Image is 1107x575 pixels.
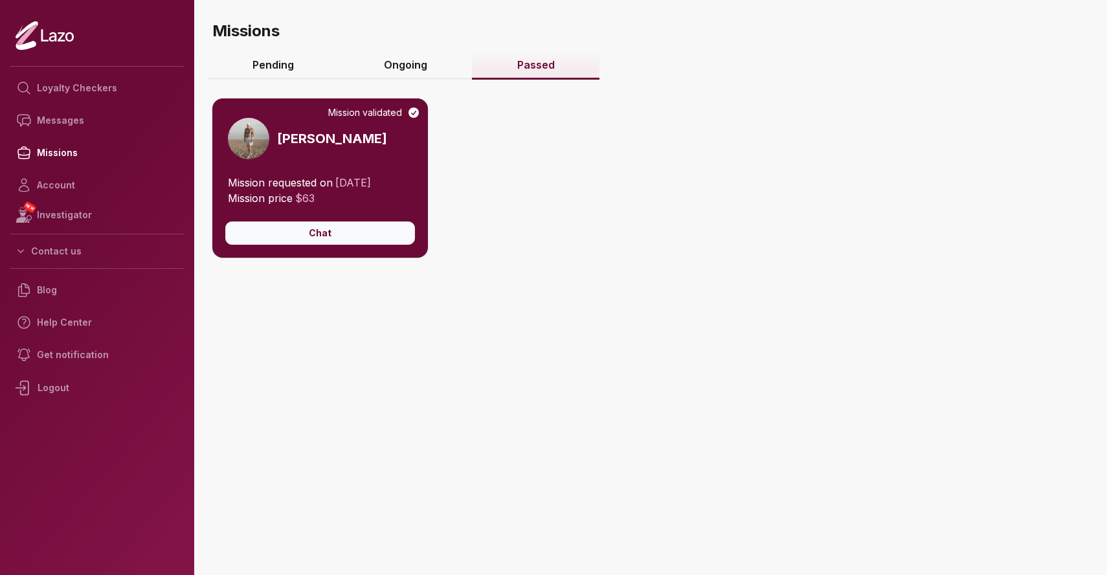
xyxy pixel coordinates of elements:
span: $ 63 [295,192,315,205]
a: Blog [10,274,184,306]
span: NEW [23,201,37,214]
button: Contact us [10,240,184,263]
button: Chat [225,221,415,245]
a: Passed [472,52,599,80]
div: Mission validated [328,106,420,119]
a: NEWInvestigator [10,201,184,229]
a: Ongoing [339,52,472,80]
a: Account [10,169,184,201]
div: Logout [10,371,184,405]
h3: [PERSON_NAME] [277,130,387,148]
img: b10d8b60-ea59-46b8-b99e-30469003c990 [228,118,269,159]
a: Messages [10,104,184,137]
a: Help Center [10,306,184,339]
a: Missions [10,137,184,169]
a: Loyalty Checkers [10,72,184,104]
a: Get notification [10,339,184,371]
span: Mission price [228,192,293,205]
span: [DATE] [335,176,371,189]
a: Pending [207,52,339,80]
span: Mission requested on [228,176,333,189]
